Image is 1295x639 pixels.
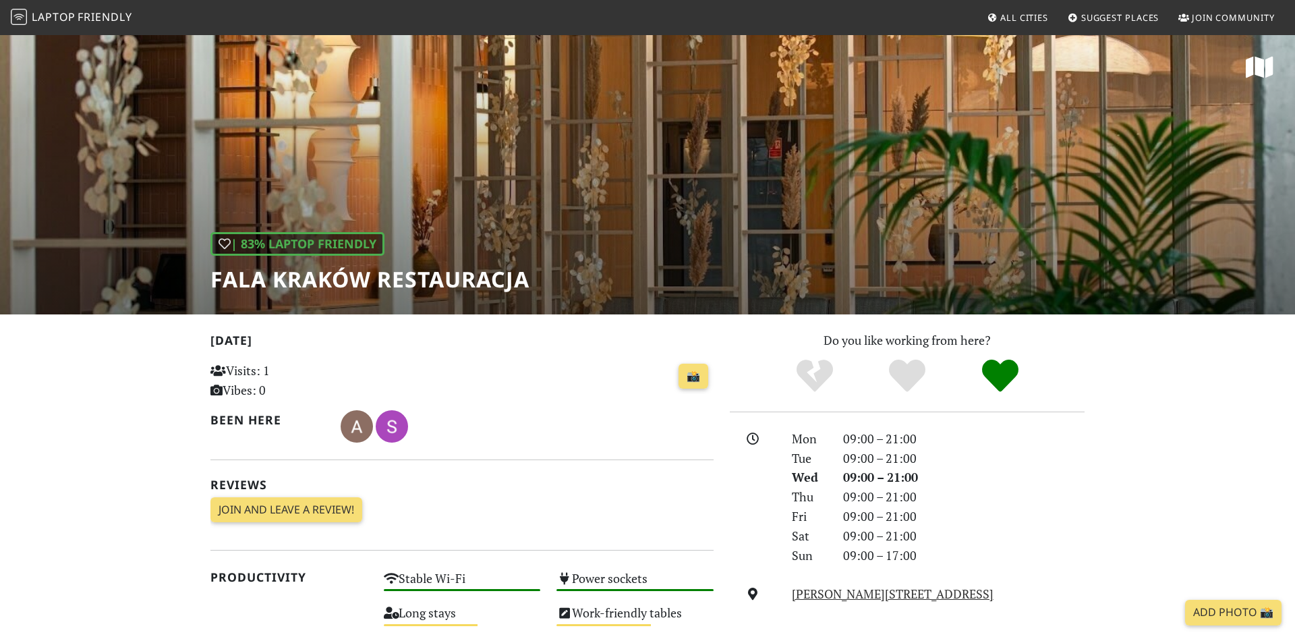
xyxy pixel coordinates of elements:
[376,417,408,433] span: Sebastian Bigaj
[784,507,835,526] div: Fri
[210,478,714,492] h2: Reviews
[679,364,708,389] a: 📸
[32,9,76,24] span: Laptop
[210,333,714,353] h2: [DATE]
[835,429,1093,449] div: 09:00 – 21:00
[341,417,376,433] span: Alexander Korolyov
[1000,11,1048,24] span: All Cities
[1062,5,1165,30] a: Suggest Places
[341,410,373,443] img: 5213-alexander.jpg
[835,546,1093,565] div: 09:00 – 17:00
[1192,11,1275,24] span: Join Community
[792,586,994,602] a: [PERSON_NAME][STREET_ADDRESS]
[784,429,835,449] div: Mon
[11,6,132,30] a: LaptopFriendly LaptopFriendly
[210,413,324,427] h2: Been here
[210,570,368,584] h2: Productivity
[784,546,835,565] div: Sun
[548,602,722,636] div: Work-friendly tables
[861,358,954,395] div: Yes
[954,358,1047,395] div: Definitely!
[78,9,132,24] span: Friendly
[835,449,1093,468] div: 09:00 – 21:00
[376,602,549,636] div: Long stays
[376,410,408,443] img: 4908-sebastian.jpg
[1173,5,1280,30] a: Join Community
[784,449,835,468] div: Tue
[981,5,1054,30] a: All Cities
[1081,11,1159,24] span: Suggest Places
[784,526,835,546] div: Sat
[730,331,1085,350] p: Do you like working from here?
[376,567,549,602] div: Stable Wi-Fi
[835,468,1093,487] div: 09:00 – 21:00
[1185,600,1282,626] a: Add Photo 📸
[784,487,835,507] div: Thu
[835,507,1093,526] div: 09:00 – 21:00
[548,567,722,602] div: Power sockets
[210,497,362,523] a: Join and leave a review!
[784,468,835,487] div: Wed
[210,361,368,400] p: Visits: 1 Vibes: 0
[768,358,861,395] div: No
[835,526,1093,546] div: 09:00 – 21:00
[11,9,27,25] img: LaptopFriendly
[210,267,529,292] h1: Fala Kraków Restauracja
[210,232,384,256] div: | 83% Laptop Friendly
[835,487,1093,507] div: 09:00 – 21:00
